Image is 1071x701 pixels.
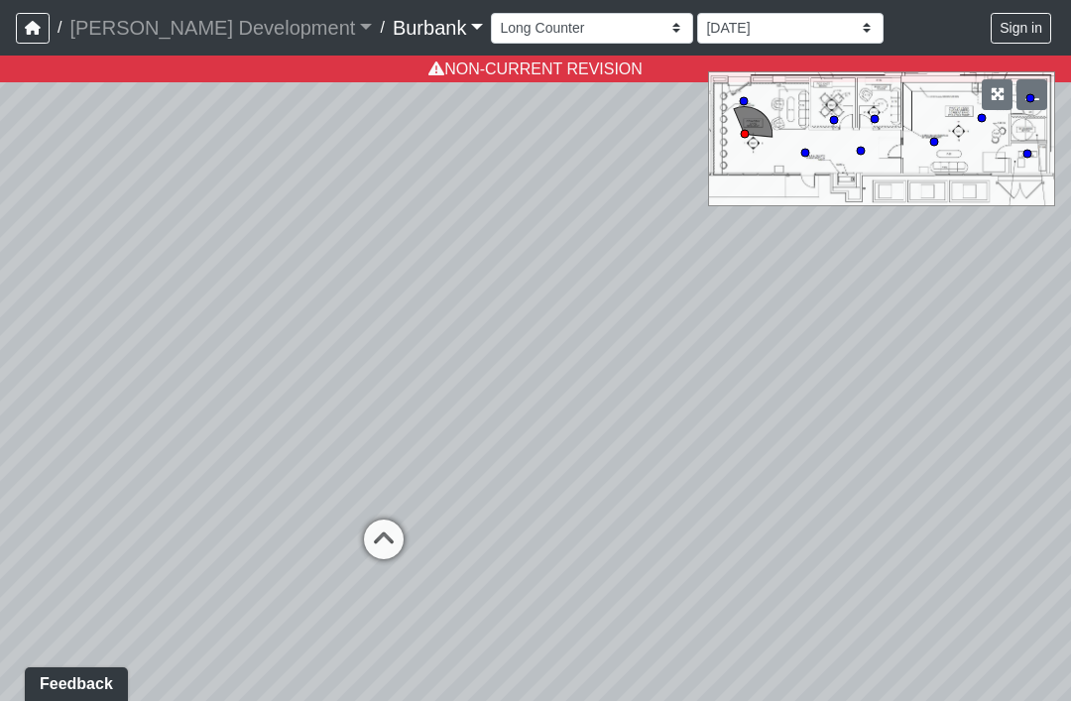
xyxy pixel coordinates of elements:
[372,8,392,48] span: /
[428,60,643,77] a: NON-CURRENT REVISION
[50,8,69,48] span: /
[69,8,372,48] a: [PERSON_NAME] Development
[991,13,1051,44] button: Sign in
[15,661,138,701] iframe: Ybug feedback widget
[393,8,484,48] a: Burbank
